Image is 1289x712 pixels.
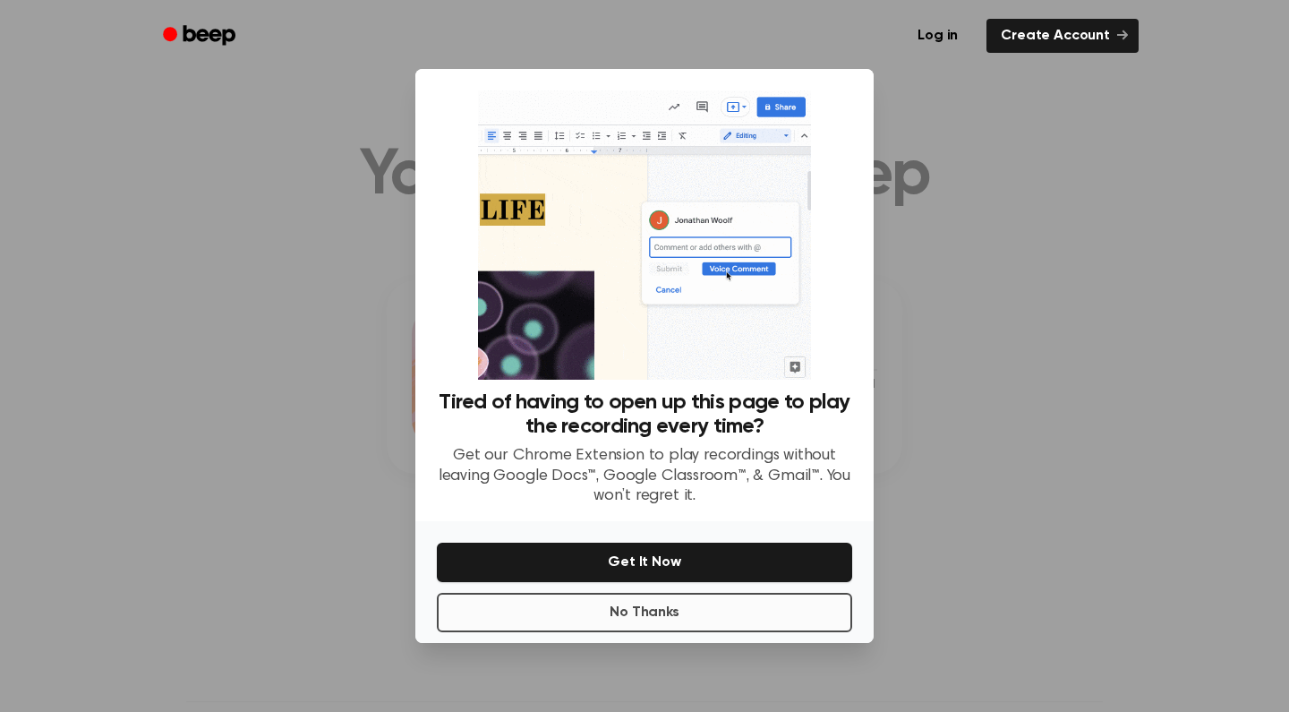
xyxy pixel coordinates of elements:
[900,15,976,56] a: Log in
[478,90,810,380] img: Beep extension in action
[437,446,852,507] p: Get our Chrome Extension to play recordings without leaving Google Docs™, Google Classroom™, & Gm...
[150,19,252,54] a: Beep
[437,390,852,439] h3: Tired of having to open up this page to play the recording every time?
[437,543,852,582] button: Get It Now
[986,19,1139,53] a: Create Account
[437,593,852,632] button: No Thanks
